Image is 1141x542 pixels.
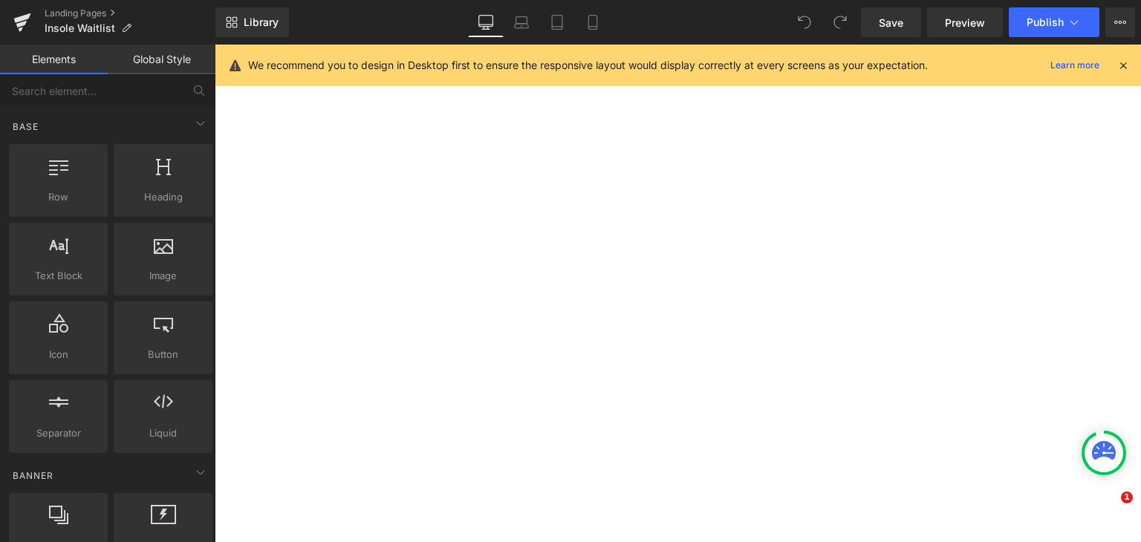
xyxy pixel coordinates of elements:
[1044,56,1105,74] a: Learn more
[945,15,985,30] span: Preview
[13,347,103,362] span: Icon
[11,120,40,134] span: Base
[108,45,215,74] a: Global Style
[1027,16,1064,28] span: Publish
[575,7,611,37] a: Mobile
[13,268,103,284] span: Text Block
[927,7,1003,37] a: Preview
[1090,492,1126,527] iframe: Intercom live chat
[13,425,103,441] span: Separator
[118,268,208,284] span: Image
[1105,7,1135,37] button: More
[45,7,215,19] a: Landing Pages
[45,22,115,34] span: Insole Waitlist
[825,7,855,37] button: Redo
[468,7,504,37] a: Desktop
[790,7,819,37] button: Undo
[118,189,208,205] span: Heading
[11,468,55,483] span: Banner
[879,15,903,30] span: Save
[1121,492,1133,503] span: 1
[215,7,289,37] a: New Library
[13,189,103,205] span: Row
[504,7,539,37] a: Laptop
[539,7,575,37] a: Tablet
[1009,7,1099,37] button: Publish
[118,425,208,441] span: Liquid
[118,347,208,362] span: Button
[248,57,928,74] p: We recommend you to design in Desktop first to ensure the responsive layout would display correct...
[244,16,279,29] span: Library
